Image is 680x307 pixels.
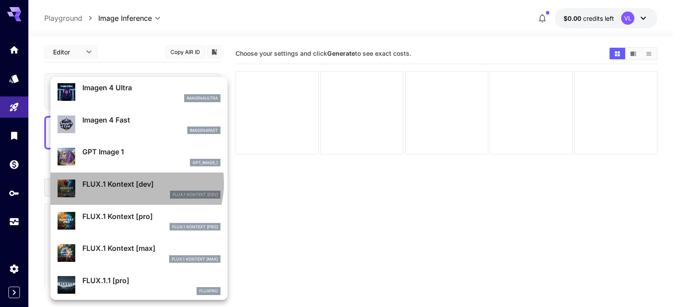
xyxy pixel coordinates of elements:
[193,160,218,166] p: gpt_image_1
[58,239,220,266] div: FLUX.1 Kontext [max]FLUX.1 Kontext [max]
[82,211,220,222] p: FLUX.1 Kontext [pro]
[199,288,218,294] p: fluxpro
[58,111,220,138] div: Imagen 4 Fastimagen4fast
[58,207,220,234] div: FLUX.1 Kontext [pro]FLUX.1 Kontext [pro]
[82,243,220,253] p: FLUX.1 Kontext [max]
[58,143,220,170] div: GPT Image 1gpt_image_1
[82,146,220,157] p: GPT Image 1
[82,82,220,93] p: Imagen 4 Ultra
[58,272,220,299] div: FLUX.1.1 [pro]fluxpro
[82,275,220,286] p: FLUX.1.1 [pro]
[172,224,218,230] p: FLUX.1 Kontext [pro]
[82,115,220,125] p: Imagen 4 Fast
[173,192,218,198] p: FLUX.1 Kontext [dev]
[58,79,220,106] div: Imagen 4 Ultraimagen4ultra
[190,127,218,134] p: imagen4fast
[172,256,218,262] p: FLUX.1 Kontext [max]
[187,95,218,101] p: imagen4ultra
[82,179,220,189] p: FLUX.1 Kontext [dev]
[58,175,220,202] div: FLUX.1 Kontext [dev]FLUX.1 Kontext [dev]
